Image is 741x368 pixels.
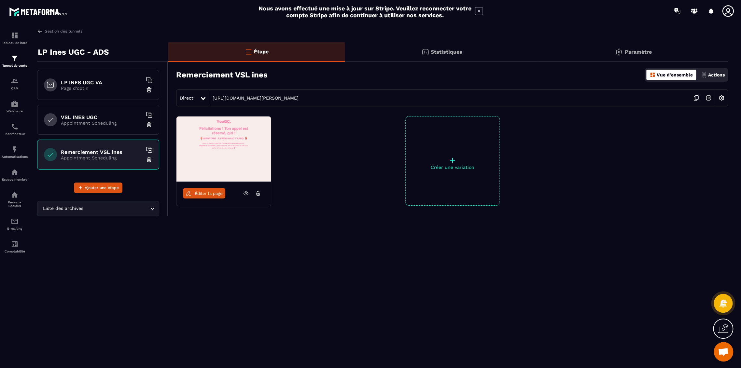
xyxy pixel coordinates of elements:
[176,70,268,79] h3: Remerciement VSL ines
[2,186,28,212] a: social-networksocial-networkRéseaux Sociaux
[650,72,655,78] img: dashboard-orange.40269519.svg
[2,132,28,136] p: Planificateur
[2,141,28,163] a: automationsautomationsAutomatisations
[2,64,28,67] p: Tunnel de vente
[2,49,28,72] a: formationformationTunnel de vente
[11,191,19,199] img: social-network
[11,100,19,108] img: automations
[37,201,159,216] div: Search for option
[2,155,28,158] p: Automatisations
[714,342,733,361] a: Mở cuộc trò chuyện
[61,149,142,155] h6: Remerciement VSL ines
[2,178,28,181] p: Espace membre
[254,48,269,55] p: Étape
[38,46,109,59] p: LP Ines UGC - ADS
[406,156,499,165] p: +
[2,227,28,230] p: E-mailing
[146,156,152,163] img: trash
[61,120,142,126] p: Appointment Scheduling
[61,114,142,120] h6: VSL INES UGC
[2,95,28,118] a: automationsautomationsWebinaire
[2,72,28,95] a: formationformationCRM
[41,205,85,212] span: Liste des archives
[61,79,142,86] h6: LP INES UGC VA
[183,188,225,198] a: Éditer la page
[2,163,28,186] a: automationsautomationsEspace membre
[85,184,119,191] span: Ajouter une étape
[61,155,142,160] p: Appointment Scheduling
[11,217,19,225] img: email
[209,95,299,101] a: [URL][DOMAIN_NAME][PERSON_NAME]
[176,116,271,182] img: image
[431,49,462,55] p: Statistiques
[701,72,707,78] img: actions.d6e523a2.png
[11,54,19,62] img: formation
[421,48,429,56] img: stats.20deebd0.svg
[615,48,623,56] img: setting-gr.5f69749f.svg
[11,77,19,85] img: formation
[74,183,122,193] button: Ajouter une étape
[11,123,19,130] img: scheduler
[2,118,28,141] a: schedulerschedulerPlanificateur
[11,240,19,248] img: accountant
[85,205,148,212] input: Search for option
[2,109,28,113] p: Webinaire
[11,168,19,176] img: automations
[2,41,28,45] p: Tableau de bord
[245,48,252,56] img: bars-o.4a397970.svg
[702,92,715,104] img: arrow-next.bcc2205e.svg
[708,72,725,77] p: Actions
[180,95,193,101] span: Direct
[2,235,28,258] a: accountantaccountantComptabilité
[37,28,43,34] img: arrow
[9,6,68,18] img: logo
[146,87,152,93] img: trash
[715,92,728,104] img: setting-w.858f3a88.svg
[657,72,693,77] p: Vue d'ensemble
[61,86,142,91] p: Page d'optin
[2,200,28,208] p: Réseaux Sociaux
[624,49,651,55] p: Paramètre
[2,250,28,253] p: Comptabilité
[2,212,28,235] a: emailemailE-mailing
[11,145,19,153] img: automations
[37,28,82,34] a: Gestion des tunnels
[11,32,19,39] img: formation
[146,121,152,128] img: trash
[258,5,472,19] h2: Nous avons effectué une mise à jour sur Stripe. Veuillez reconnecter votre compte Stripe afin de ...
[2,27,28,49] a: formationformationTableau de bord
[195,191,223,196] span: Éditer la page
[406,165,499,170] p: Créer une variation
[2,87,28,90] p: CRM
